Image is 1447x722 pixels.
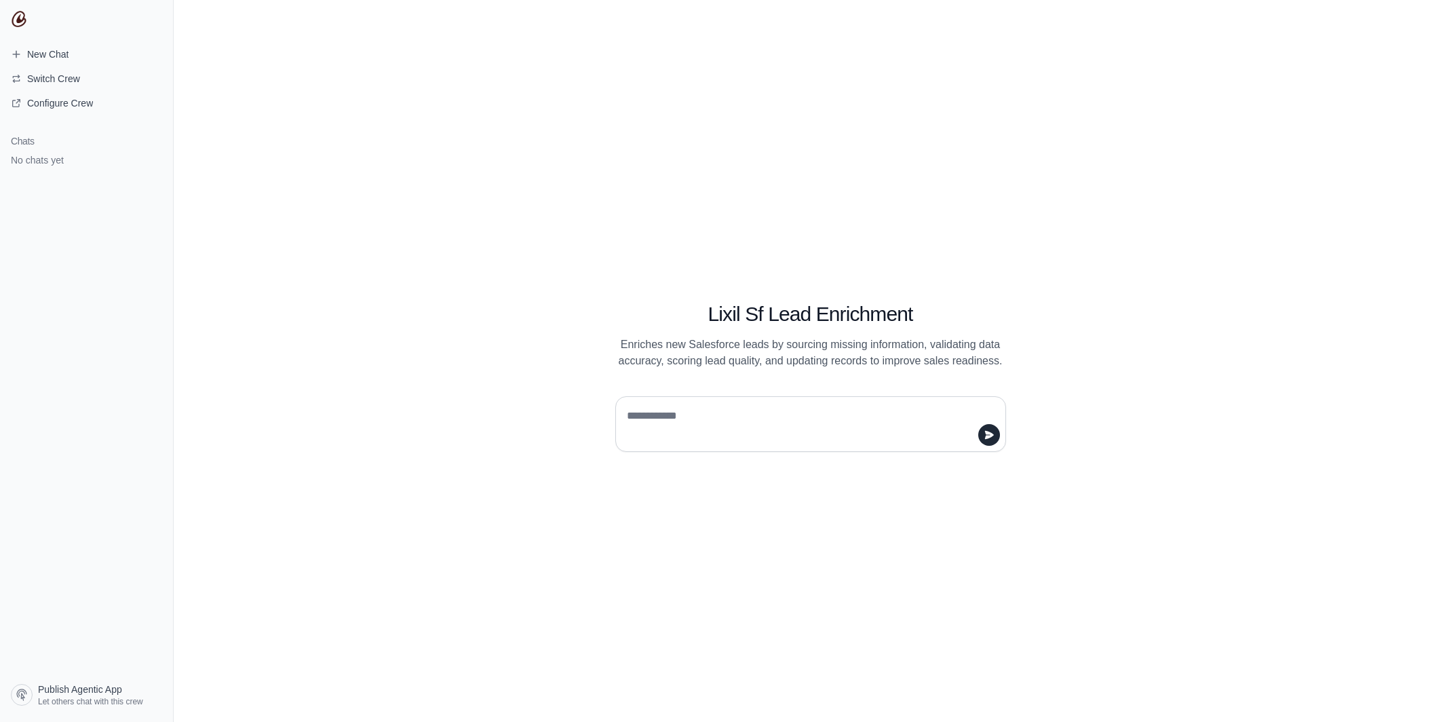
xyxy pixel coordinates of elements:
[5,43,168,65] a: New Chat
[27,72,80,85] span: Switch Crew
[27,96,93,110] span: Configure Crew
[11,11,27,27] img: CrewAI Logo
[5,92,168,114] a: Configure Crew
[5,68,168,90] button: Switch Crew
[38,683,122,696] span: Publish Agentic App
[615,302,1006,326] h1: Lixil Sf Lead Enrichment
[615,337,1006,369] p: Enriches new Salesforce leads by sourcing missing information, validating data accuracy, scoring ...
[27,47,69,61] span: New Chat
[38,696,143,707] span: Let others chat with this crew
[5,679,168,711] a: Publish Agentic App Let others chat with this crew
